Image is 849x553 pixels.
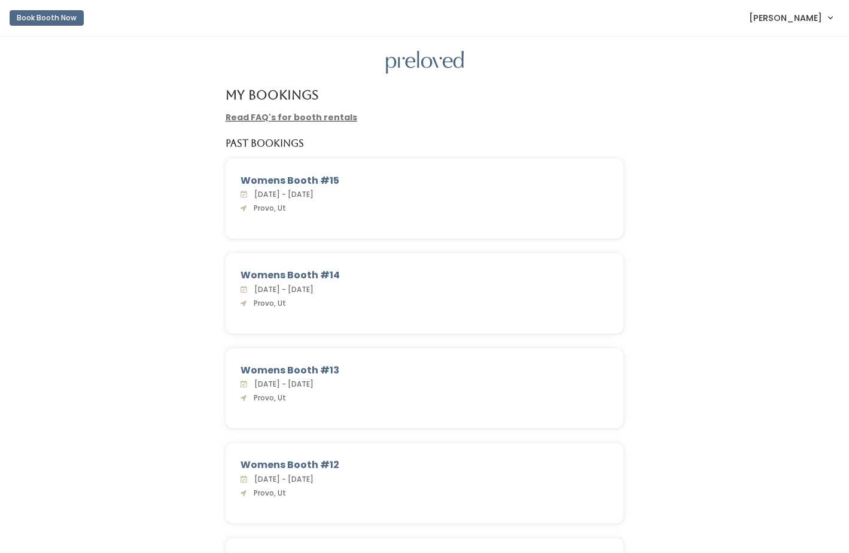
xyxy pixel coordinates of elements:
[241,174,609,188] div: Womens Booth #15
[10,5,84,31] a: Book Booth Now
[241,268,609,282] div: Womens Booth #14
[226,111,357,123] a: Read FAQ's for booth rentals
[226,88,318,102] h4: My Bookings
[749,11,822,25] span: [PERSON_NAME]
[10,10,84,26] button: Book Booth Now
[249,393,286,403] span: Provo, Ut
[249,189,314,199] span: [DATE] - [DATE]
[249,284,314,294] span: [DATE] - [DATE]
[249,488,286,498] span: Provo, Ut
[249,379,314,389] span: [DATE] - [DATE]
[737,5,844,31] a: [PERSON_NAME]
[249,203,286,213] span: Provo, Ut
[249,298,286,308] span: Provo, Ut
[226,138,304,149] h5: Past Bookings
[386,51,464,74] img: preloved logo
[241,458,609,472] div: Womens Booth #12
[241,363,609,378] div: Womens Booth #13
[249,474,314,484] span: [DATE] - [DATE]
